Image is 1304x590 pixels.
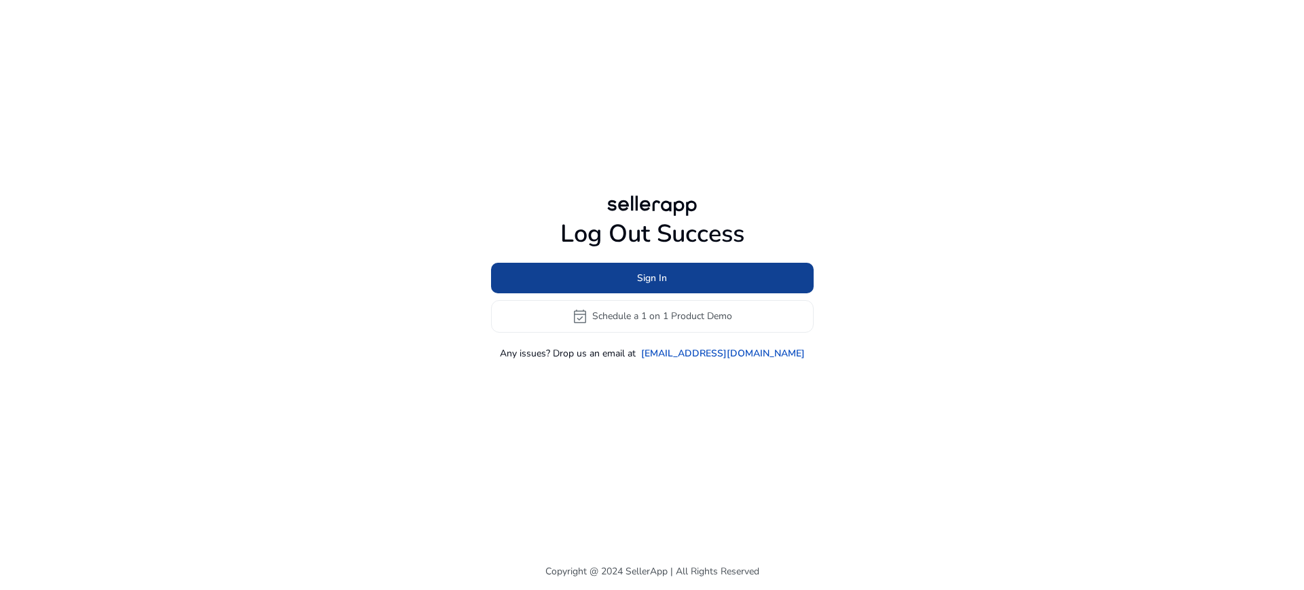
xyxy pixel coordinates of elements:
span: event_available [572,308,588,325]
button: event_availableSchedule a 1 on 1 Product Demo [491,300,814,333]
h1: Log Out Success [491,219,814,248]
span: Sign In [637,271,667,285]
a: [EMAIL_ADDRESS][DOMAIN_NAME] [641,346,805,361]
button: Sign In [491,263,814,293]
p: Any issues? Drop us an email at [500,346,636,361]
